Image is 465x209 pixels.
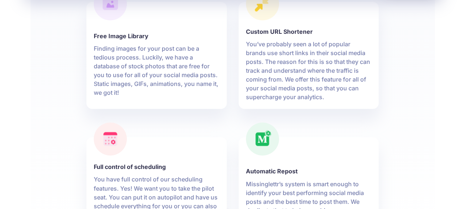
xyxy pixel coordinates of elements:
[94,44,219,97] p: Finding images for your post can be a tedious process. Luckily, we have a database of stock photo...
[246,167,372,176] b: Automatic Repost
[246,27,372,36] b: Custom URL Shortener
[94,162,219,171] b: Full control of scheduling
[94,32,219,40] b: Free Image Library
[246,40,372,101] p: You’ve probably seen a lot of popular brands use short links in their social media posts. The rea...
